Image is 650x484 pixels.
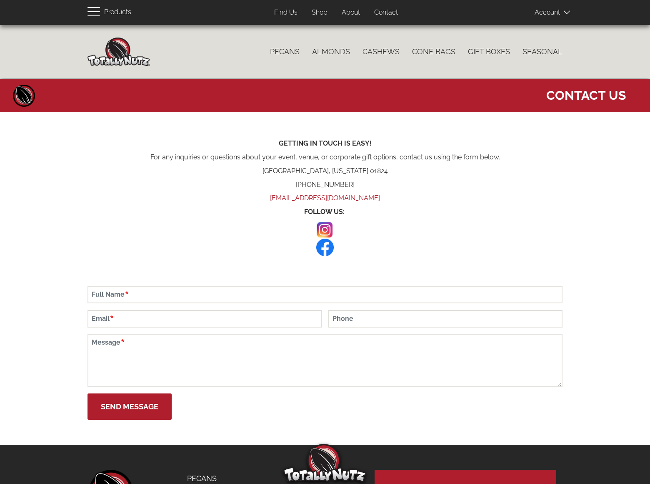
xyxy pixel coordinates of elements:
a: About [335,5,366,21]
input: Phone [328,310,562,328]
a: Shop [305,5,334,21]
input: Email [87,310,322,328]
p: [GEOGRAPHIC_DATA], [US_STATE] 01824 [87,166,562,176]
a: Gift Boxes [462,43,516,60]
a: Seasonal [516,43,569,60]
a: Almonds [306,43,356,60]
strong: GETTING IN TOUCH IS EASY! [279,139,372,147]
a: Contact [368,5,404,21]
a: Find Us [268,5,304,21]
a: Cashews [356,43,406,60]
a: Cone Bags [406,43,462,60]
span: Contact Us [546,83,626,104]
a: Pecans [264,43,306,60]
p: [PHONE_NUMBER] [87,180,562,190]
img: Totally Nutz Logo [283,444,367,482]
p: For any inquiries or questions about your event, venue, or corporate gift options, contact us usi... [87,153,562,162]
img: Home [87,38,150,66]
span: Products [104,6,131,18]
button: Send Message [87,393,172,420]
a: [EMAIL_ADDRESS][DOMAIN_NAME] [270,194,380,202]
input: Full Name [87,286,562,303]
strong: FOLLOW US: [304,208,345,216]
a: Home [12,83,37,108]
